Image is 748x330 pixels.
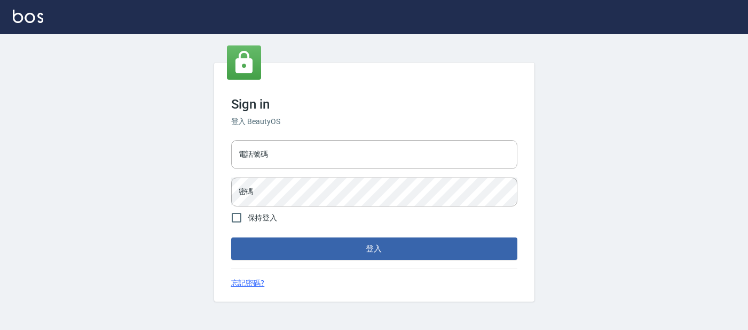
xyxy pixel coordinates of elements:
[231,237,517,260] button: 登入
[231,116,517,127] h6: 登入 BeautyOS
[13,10,43,23] img: Logo
[248,212,278,224] span: 保持登入
[231,278,265,289] a: 忘記密碼?
[231,97,517,112] h3: Sign in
